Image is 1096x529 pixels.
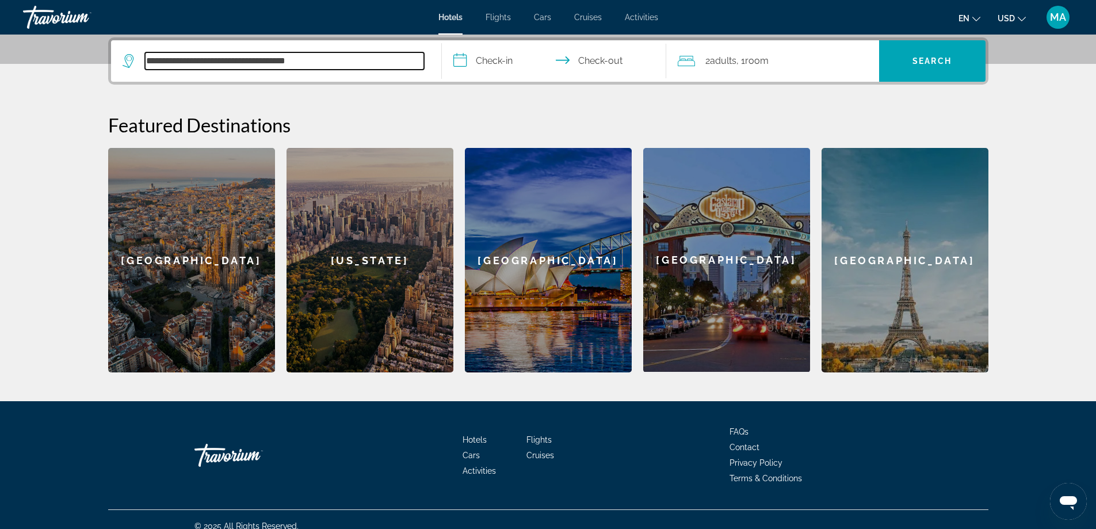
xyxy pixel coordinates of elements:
[998,14,1015,23] span: USD
[23,2,138,32] a: Travorium
[643,148,810,372] a: San Diego[GEOGRAPHIC_DATA]
[710,55,736,66] span: Adults
[526,451,554,460] a: Cruises
[108,113,988,136] h2: Featured Destinations
[108,148,275,372] div: [GEOGRAPHIC_DATA]
[574,13,602,22] a: Cruises
[912,56,952,66] span: Search
[111,40,986,82] div: Search widget
[108,148,275,372] a: Barcelona[GEOGRAPHIC_DATA]
[534,13,551,22] a: Cars
[730,474,802,483] a: Terms & Conditions
[438,13,463,22] a: Hotels
[194,438,310,473] a: Go Home
[442,40,666,82] button: Select check in and out date
[1050,12,1066,23] span: MA
[958,14,969,23] span: en
[463,466,496,475] a: Activities
[736,53,769,69] span: , 1
[465,148,632,372] div: [GEOGRAPHIC_DATA]
[998,10,1026,26] button: Change currency
[625,13,658,22] a: Activities
[730,427,749,436] a: FAQs
[822,148,988,372] a: Paris[GEOGRAPHIC_DATA]
[666,40,879,82] button: Travelers: 2 adults, 0 children
[287,148,453,372] div: [US_STATE]
[643,148,810,372] div: [GEOGRAPHIC_DATA]
[745,55,769,66] span: Room
[730,443,759,452] a: Contact
[822,148,988,372] div: [GEOGRAPHIC_DATA]
[705,53,736,69] span: 2
[879,40,986,82] button: Search
[486,13,511,22] a: Flights
[526,435,552,444] a: Flights
[958,10,980,26] button: Change language
[145,52,424,70] input: Search hotel destination
[463,435,487,444] a: Hotels
[730,458,782,467] a: Privacy Policy
[1043,5,1073,29] button: User Menu
[463,451,480,460] a: Cars
[1050,483,1087,520] iframe: Button to launch messaging window
[287,148,453,372] a: New York[US_STATE]
[465,148,632,372] a: Sydney[GEOGRAPHIC_DATA]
